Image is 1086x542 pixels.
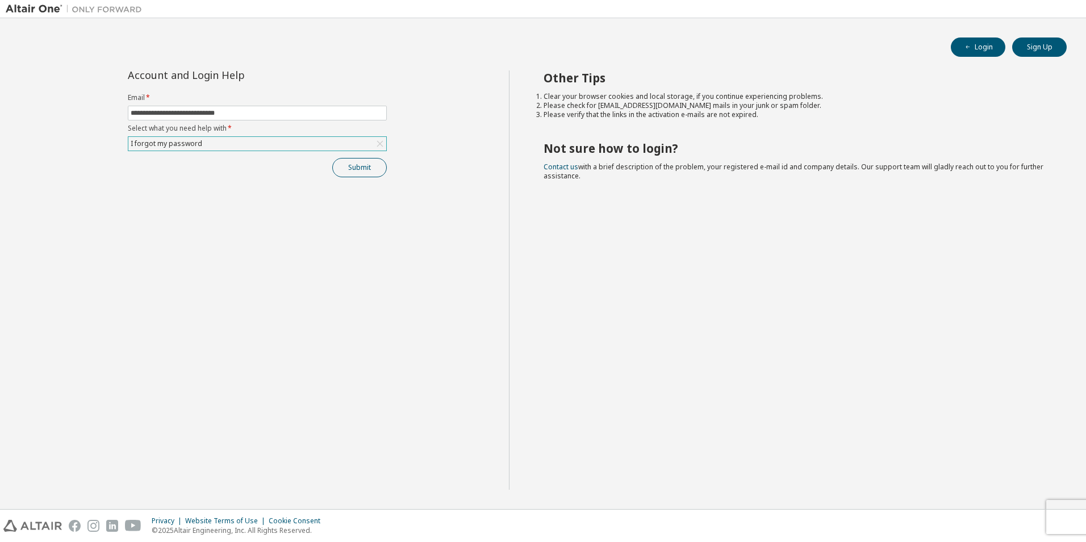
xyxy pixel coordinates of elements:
li: Please verify that the links in the activation e-mails are not expired. [544,110,1047,119]
img: instagram.svg [87,520,99,532]
button: Login [951,37,1005,57]
img: facebook.svg [69,520,81,532]
img: Altair One [6,3,148,15]
li: Please check for [EMAIL_ADDRESS][DOMAIN_NAME] mails in your junk or spam folder. [544,101,1047,110]
li: Clear your browser cookies and local storage, if you continue experiencing problems. [544,92,1047,101]
div: Account and Login Help [128,70,335,80]
div: Website Terms of Use [185,516,269,526]
div: I forgot my password [129,137,204,150]
h2: Other Tips [544,70,1047,85]
div: Cookie Consent [269,516,327,526]
button: Submit [332,158,387,177]
h2: Not sure how to login? [544,141,1047,156]
div: I forgot my password [128,137,386,151]
img: youtube.svg [125,520,141,532]
a: Contact us [544,162,578,172]
button: Sign Up [1012,37,1067,57]
p: © 2025 Altair Engineering, Inc. All Rights Reserved. [152,526,327,535]
img: altair_logo.svg [3,520,62,532]
div: Privacy [152,516,185,526]
span: with a brief description of the problem, your registered e-mail id and company details. Our suppo... [544,162,1043,181]
label: Select what you need help with [128,124,387,133]
img: linkedin.svg [106,520,118,532]
label: Email [128,93,387,102]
